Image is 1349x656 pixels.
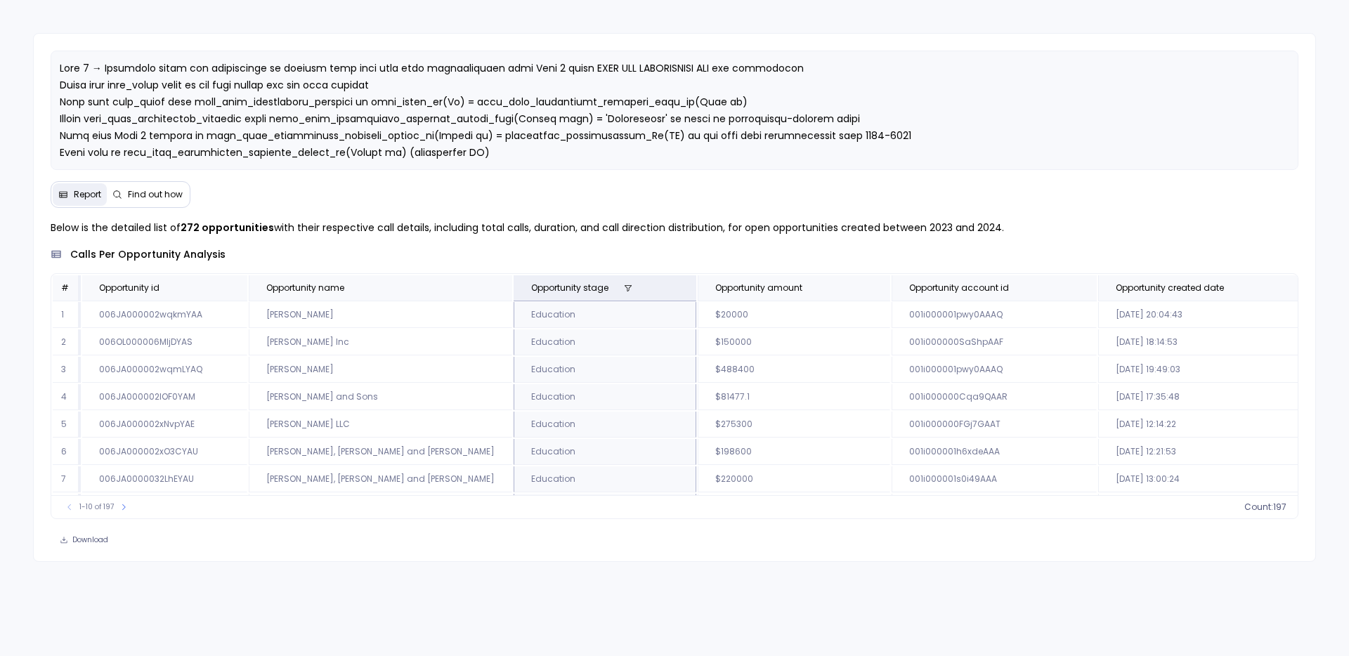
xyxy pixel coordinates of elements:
[249,384,512,410] td: [PERSON_NAME] and Sons
[698,357,890,383] td: $488400
[53,412,81,438] td: 5
[74,189,101,200] span: Report
[1244,501,1273,513] span: count :
[514,494,696,520] td: Education
[128,189,183,200] span: Find out how
[53,329,81,355] td: 2
[909,282,1009,294] span: Opportunity account id
[514,329,696,355] td: Education
[1098,357,1312,383] td: [DATE] 19:49:03
[82,466,247,492] td: 006JA0000032LhEYAU
[698,466,890,492] td: $220000
[53,183,107,206] button: Report
[82,329,247,355] td: 006OL000006MljDYAS
[892,329,1097,355] td: 001i000000SaShpAAF
[82,384,247,410] td: 006JA000002lOF0YAM
[266,282,344,294] span: Opportunity name
[698,494,890,520] td: $138800
[531,282,608,294] span: Opportunity stage
[53,357,81,383] td: 3
[698,439,890,465] td: $198600
[53,466,81,492] td: 7
[715,282,802,294] span: Opportunity amount
[82,439,247,465] td: 006JA000002xO3CYAU
[698,329,890,355] td: $150000
[1098,439,1312,465] td: [DATE] 12:21:53
[249,412,512,438] td: [PERSON_NAME] LLC
[514,466,696,492] td: Education
[51,219,1299,236] p: Below is the detailed list of with their respective call details, including total calls, duration...
[181,221,274,235] strong: 272 opportunities
[249,494,512,520] td: [PERSON_NAME] LLC
[79,501,114,513] span: 1-10 of 197
[249,302,512,328] td: [PERSON_NAME]
[514,412,696,438] td: Education
[82,357,247,383] td: 006JA000002wqmLYAQ
[249,466,512,492] td: [PERSON_NAME], [PERSON_NAME] and [PERSON_NAME]
[107,183,188,206] button: Find out how
[53,302,81,328] td: 1
[1098,494,1312,520] td: [DATE] 22:13:39
[892,357,1097,383] td: 001i000001pwy0AAAQ
[53,439,81,465] td: 6
[70,247,226,262] span: calls per opportunity analysis
[60,61,911,244] span: Lore 7 → Ipsumdolo sitam con adipiscinge se doeiusm temp inci utla etdo magnaaliquaen admi Veni 2...
[99,282,159,294] span: Opportunity id
[51,530,117,550] button: Download
[53,384,81,410] td: 4
[1098,384,1312,410] td: [DATE] 17:35:48
[82,494,247,520] td: 006JA0000037EwwYAE
[61,282,69,294] span: #
[82,302,247,328] td: 006JA000002wqkmYAA
[249,439,512,465] td: [PERSON_NAME], [PERSON_NAME] and [PERSON_NAME]
[892,384,1097,410] td: 001i000000Cqa9QAAR
[1098,329,1312,355] td: [DATE] 18:14:53
[698,384,890,410] td: $81477.1
[698,412,890,438] td: $275300
[892,466,1097,492] td: 001i000001s0i49AAA
[1116,282,1224,294] span: Opportunity created date
[1098,466,1312,492] td: [DATE] 13:00:24
[514,439,696,465] td: Education
[892,439,1097,465] td: 001i000001h6xdeAAA
[514,384,696,410] td: Education
[1098,412,1312,438] td: [DATE] 12:14:22
[82,412,247,438] td: 006JA000002xNvpYAE
[698,302,890,328] td: $20000
[249,329,512,355] td: [PERSON_NAME] Inc
[892,494,1097,520] td: 001i000001f8SLQAA2
[1098,302,1312,328] td: [DATE] 20:04:43
[892,412,1097,438] td: 001i000000FGj7GAAT
[514,302,696,328] td: Education
[72,535,108,545] span: Download
[249,357,512,383] td: [PERSON_NAME]
[892,302,1097,328] td: 001i000001pwy0AAAQ
[514,357,696,383] td: Education
[1273,501,1286,513] span: 197
[53,494,81,520] td: 8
